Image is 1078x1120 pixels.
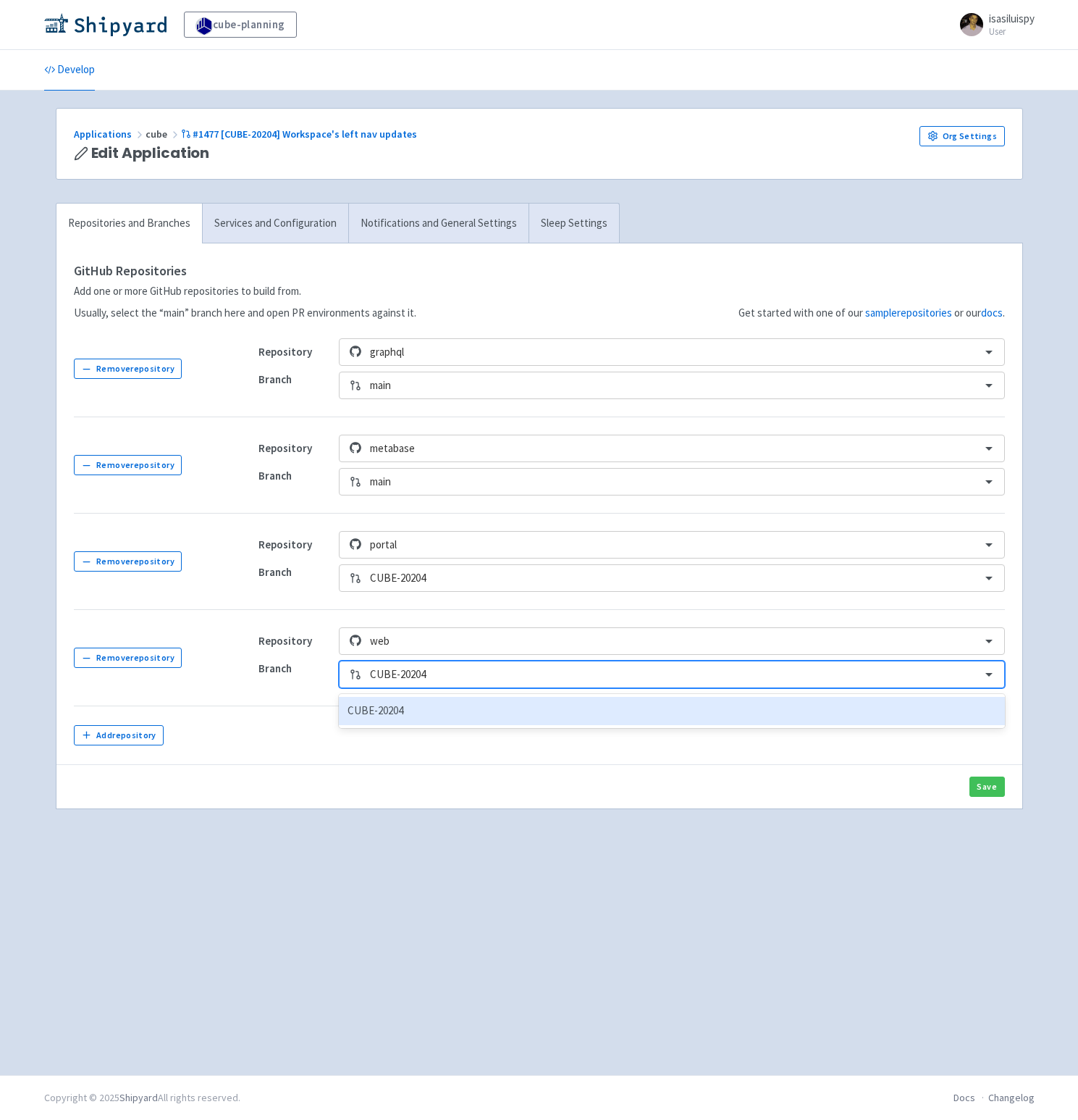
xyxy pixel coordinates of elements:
[953,1091,975,1104] a: Docs
[181,128,420,141] a: #1477 [CUBE-20204] Workspace's left nav updates
[865,306,952,319] a: samplerepositories
[258,345,312,359] strong: Repository
[969,777,1005,797] button: Save
[74,725,164,745] button: Addrepository
[74,648,182,668] button: Removerepository
[258,538,312,551] strong: Repository
[988,1091,1035,1104] a: Changelog
[258,469,292,482] strong: Branch
[529,204,619,243] a: Sleep Settings
[202,204,348,243] a: Services and Configuration
[44,1090,240,1106] div: Copyright © 2025 All rights reserved.
[258,565,292,579] strong: Branch
[258,661,292,675] strong: Branch
[74,305,416,322] p: Usually, select the “main” branch here and open PR environments against it.
[91,145,210,162] span: Edit Application
[989,27,1035,36] small: User
[74,128,146,141] a: Applications
[951,13,1035,36] a: isasiluispy User
[74,359,182,379] button: Removerepository
[119,1091,158,1104] a: Shipyard
[184,12,297,38] a: cube-planning
[981,306,1003,319] a: docs
[258,634,312,648] strong: Repository
[738,305,1005,322] p: Get started with one of our or our .
[258,372,292,386] strong: Branch
[74,262,187,279] strong: GitHub Repositories
[258,441,312,455] strong: Repository
[348,204,529,243] a: Notifications and General Settings
[44,50,95,91] a: Develop
[146,128,181,141] span: cube
[56,204,202,243] a: Repositories and Branches
[989,12,1035,25] span: isasiluispy
[74,455,182,475] button: Removerepository
[44,13,167,36] img: Shipyard logo
[74,551,182,572] button: Removerepository
[919,126,1005,146] a: Org Settings
[74,283,416,300] p: Add one or more GitHub repositories to build from.
[339,697,1004,725] div: CUBE-20204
